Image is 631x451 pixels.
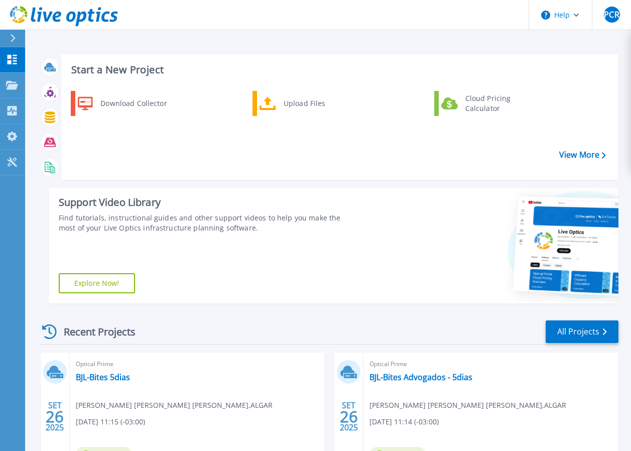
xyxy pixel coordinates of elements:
[59,196,355,209] div: Support Video Library
[39,319,149,344] div: Recent Projects
[460,93,535,114] div: Cloud Pricing Calculator
[604,11,619,19] span: PCR
[46,412,64,421] span: 26
[253,91,355,116] a: Upload Files
[279,93,353,114] div: Upload Files
[434,91,537,116] a: Cloud Pricing Calculator
[76,416,145,427] span: [DATE] 11:15 (-03:00)
[71,64,605,75] h3: Start a New Project
[59,213,355,233] div: Find tutorials, instructional guides and other support videos to help you make the most of your L...
[76,400,273,411] span: [PERSON_NAME] [PERSON_NAME] [PERSON_NAME] , ALGAR
[369,359,612,370] span: Optical Prime
[369,372,472,382] a: BJL-Bites Advogados - 5dias
[369,400,566,411] span: [PERSON_NAME] [PERSON_NAME] [PERSON_NAME] , ALGAR
[546,320,618,343] a: All Projects
[339,398,358,435] div: SET 2025
[71,91,174,116] a: Download Collector
[76,372,130,382] a: BJL-Bites 5dias
[45,398,64,435] div: SET 2025
[559,150,606,160] a: View More
[59,273,135,293] a: Explore Now!
[95,93,171,114] div: Download Collector
[76,359,319,370] span: Optical Prime
[369,416,439,427] span: [DATE] 11:14 (-03:00)
[340,412,358,421] span: 26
